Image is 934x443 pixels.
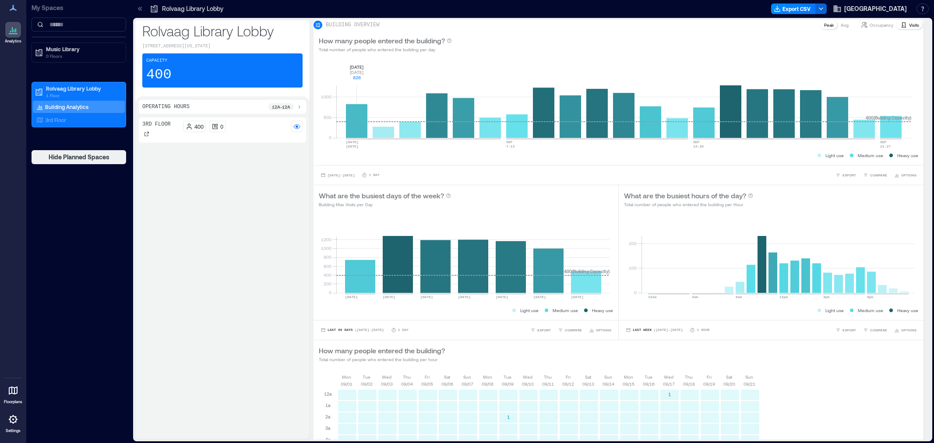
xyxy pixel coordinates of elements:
button: Last 90 Days |[DATE]-[DATE] [319,326,386,334]
p: 3a [325,425,331,432]
p: 09/20 [723,380,735,387]
button: EXPORT [834,326,858,334]
p: Heavy use [897,307,918,314]
button: OPTIONS [892,326,918,334]
p: 09/15 [623,380,634,387]
p: Heavy use [897,152,918,159]
span: EXPORT [842,327,856,333]
a: Floorplans [1,380,25,407]
button: Export CSV [771,4,816,14]
p: 09/14 [603,380,614,387]
p: 09/19 [703,380,715,387]
p: [STREET_ADDRESS][US_STATE] [142,43,303,50]
text: 21-27 [880,144,891,148]
p: 3rd Floor [45,116,66,123]
p: 09/02 [361,380,373,387]
text: 12pm [779,295,788,299]
tspan: 100 [629,265,637,271]
p: Mon [624,373,633,380]
text: 12am [648,295,656,299]
p: 1 Hour [697,327,709,333]
p: 09/03 [381,380,393,387]
span: COMPARE [565,327,582,333]
p: Light use [520,307,539,314]
tspan: 0 [329,290,331,295]
p: Analytics [5,39,21,44]
p: Rolvaag Library Lobby [46,85,120,92]
p: 09/08 [482,380,493,387]
p: Wed [382,373,391,380]
p: 09/09 [502,380,514,387]
p: Mon [342,373,351,380]
button: COMPARE [556,326,584,334]
p: 09/11 [542,380,554,387]
p: My Spaces [32,4,126,12]
p: Sun [463,373,471,380]
tspan: 200 [629,241,637,246]
span: COMPARE [870,327,887,333]
button: COMPARE [861,171,889,179]
text: [DATE] [458,295,471,299]
p: 1 Day [369,172,379,178]
p: 09/01 [341,380,352,387]
p: 09/10 [522,380,534,387]
p: Fri [425,373,430,380]
p: 400 [146,66,172,84]
button: COMPARE [861,326,889,334]
p: Light use [825,152,844,159]
p: What are the busiest days of the week? [319,190,444,201]
tspan: 500 [324,115,331,120]
p: 09/17 [663,380,675,387]
p: Thu [403,373,411,380]
p: How many people entered the building? [319,345,445,356]
span: EXPORT [537,327,551,333]
p: Visits [909,21,919,28]
button: [DATE]-[DATE] [319,171,356,179]
tspan: 400 [324,272,331,278]
p: Total number of people who entered the building per hour [319,356,445,363]
p: Thu [685,373,693,380]
p: 09/16 [643,380,655,387]
p: Operating Hours [142,103,190,110]
text: 8pm [867,295,874,299]
p: Medium use [858,152,883,159]
p: How many people entered the building? [319,35,445,46]
p: Tue [504,373,511,380]
p: Tue [645,373,652,380]
p: Light use [825,307,844,314]
tspan: 0 [329,135,331,140]
span: EXPORT [842,172,856,178]
p: 09/13 [582,380,594,387]
text: 4pm [823,295,830,299]
p: 0 Floors [46,53,120,60]
text: 8am [736,295,742,299]
tspan: 1200 [321,237,331,242]
p: Wed [523,373,532,380]
a: Analytics [2,19,24,46]
p: Total number of people who entered the building per Hour [624,201,753,208]
p: 400 [194,123,204,130]
p: 09/21 [744,380,755,387]
p: 09/06 [441,380,453,387]
text: 1 [668,391,671,397]
text: [DATE] [383,295,395,299]
text: 4am [692,295,698,299]
p: Floorplans [4,399,22,404]
span: OPTIONS [596,327,611,333]
p: Fri [566,373,571,380]
button: EXPORT [834,171,858,179]
text: [DATE] [345,295,358,299]
text: SEP [880,140,887,144]
p: Mon [483,373,492,380]
span: OPTIONS [901,172,916,178]
p: Settings [6,428,21,433]
p: Rolvaag Library Lobby [142,22,303,39]
p: Building Max Visits per Day [319,201,451,208]
p: Sat [444,373,450,380]
a: Settings [3,409,24,436]
p: Tue [363,373,370,380]
tspan: 1000 [321,94,331,99]
p: Sun [604,373,612,380]
p: 1 Day [398,327,409,333]
p: Fri [707,373,712,380]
